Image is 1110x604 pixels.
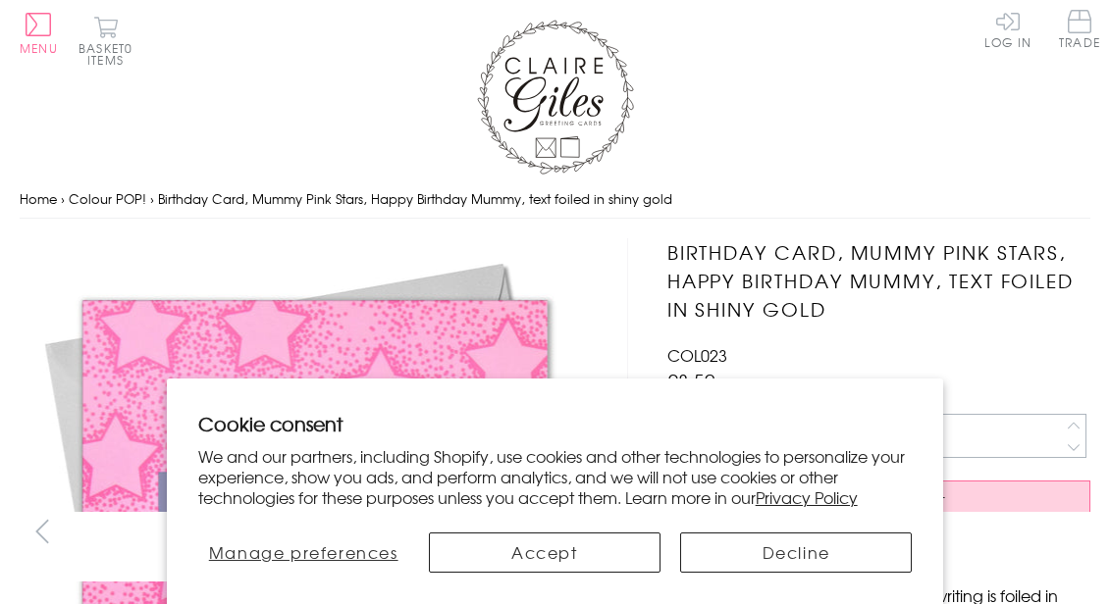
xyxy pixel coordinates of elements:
a: Trade [1059,10,1100,52]
span: › [150,189,154,208]
span: › [61,189,65,208]
span: £3.50 [667,367,715,394]
button: Accept [429,532,661,573]
nav: breadcrumbs [20,179,1090,220]
a: Colour POP! [69,189,146,208]
span: Menu [20,39,58,57]
span: Trade [1059,10,1100,48]
button: Decline [680,532,912,573]
span: Birthday Card, Mummy Pink Stars, Happy Birthday Mummy, text foiled in shiny gold [158,189,672,208]
button: Manage preferences [198,532,409,573]
a: Log In [984,10,1031,48]
button: Menu [20,13,58,54]
button: prev [20,509,64,553]
p: We and our partners, including Shopify, use cookies and other technologies to personalize your ex... [198,446,913,507]
h1: Birthday Card, Mummy Pink Stars, Happy Birthday Mummy, text foiled in shiny gold [667,238,1090,323]
img: Claire Giles Greetings Cards [477,20,634,175]
span: COL023 [667,343,727,367]
a: Privacy Policy [756,485,858,509]
button: Basket0 items [79,16,132,66]
a: Home [20,189,57,208]
h2: Cookie consent [198,410,913,437]
span: 0 items [87,39,132,69]
span: Manage preferences [209,540,398,564]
